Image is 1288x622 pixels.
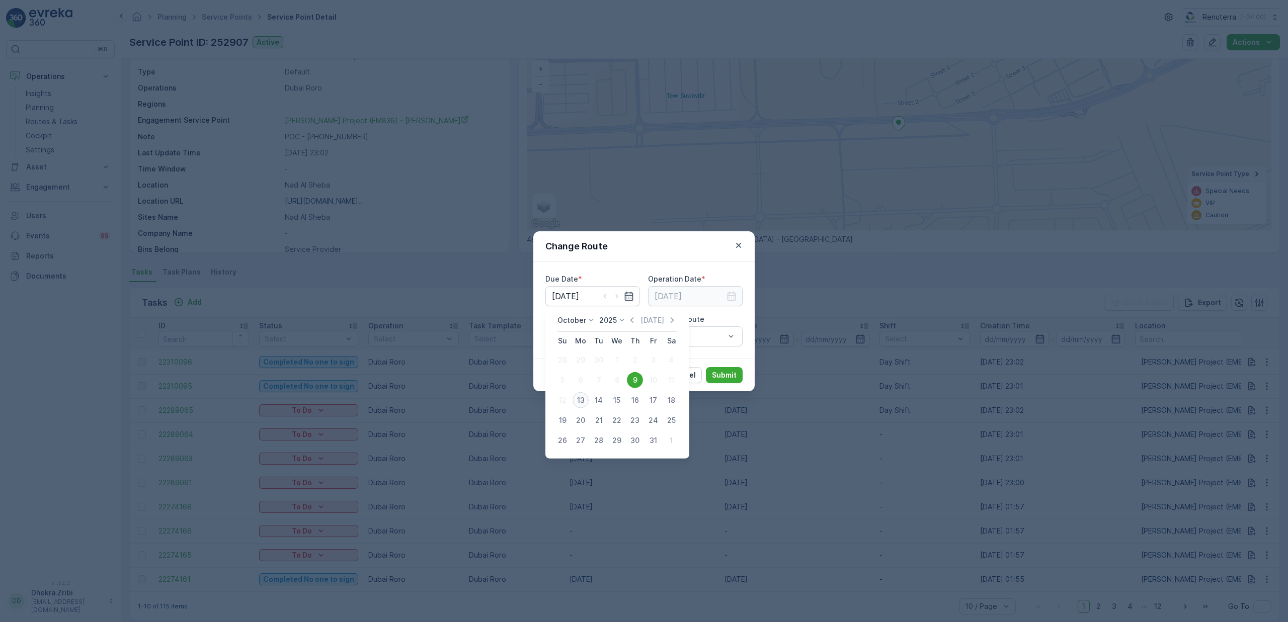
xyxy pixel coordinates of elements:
th: Thursday [626,332,644,350]
div: 15 [609,392,625,408]
div: 7 [591,372,607,388]
div: 30 [627,432,643,449]
div: 31 [645,432,661,449]
div: 6 [573,372,589,388]
div: 24 [645,412,661,428]
th: Friday [644,332,662,350]
p: Submit [712,370,737,380]
div: 2 [627,352,643,368]
div: 5 [554,372,571,388]
div: 20 [573,412,589,428]
div: 23 [627,412,643,428]
button: Submit [706,367,743,383]
label: Due Date [545,275,578,283]
label: Operation Date [648,275,701,283]
div: 9 [627,372,643,388]
p: 2025 [599,315,617,325]
th: Sunday [553,332,572,350]
div: 12 [554,392,571,408]
div: 11 [663,372,679,388]
div: 1 [609,352,625,368]
div: 26 [554,432,571,449]
div: 17 [645,392,661,408]
th: Wednesday [608,332,626,350]
div: 16 [627,392,643,408]
div: 28 [591,432,607,449]
div: 27 [573,432,589,449]
th: Saturday [662,332,680,350]
p: Select [656,330,725,342]
input: dd/mm/yyyy [648,286,743,306]
div: 28 [554,352,571,368]
p: October [557,315,586,325]
div: 22 [609,412,625,428]
div: 13 [573,392,589,408]
div: 19 [554,412,571,428]
div: 18 [663,392,679,408]
div: 8 [609,372,625,388]
div: 21 [591,412,607,428]
div: 25 [663,412,679,428]
p: Change Route [545,239,608,253]
div: 4 [663,352,679,368]
p: [DATE] [640,315,664,325]
div: 10 [645,372,661,388]
div: 30 [591,352,607,368]
div: 3 [645,352,661,368]
div: 29 [609,432,625,449]
div: 29 [573,352,589,368]
div: 14 [591,392,607,408]
th: Tuesday [590,332,608,350]
input: dd/mm/yyyy [545,286,640,306]
div: 1 [663,432,679,449]
th: Monday [572,332,590,350]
